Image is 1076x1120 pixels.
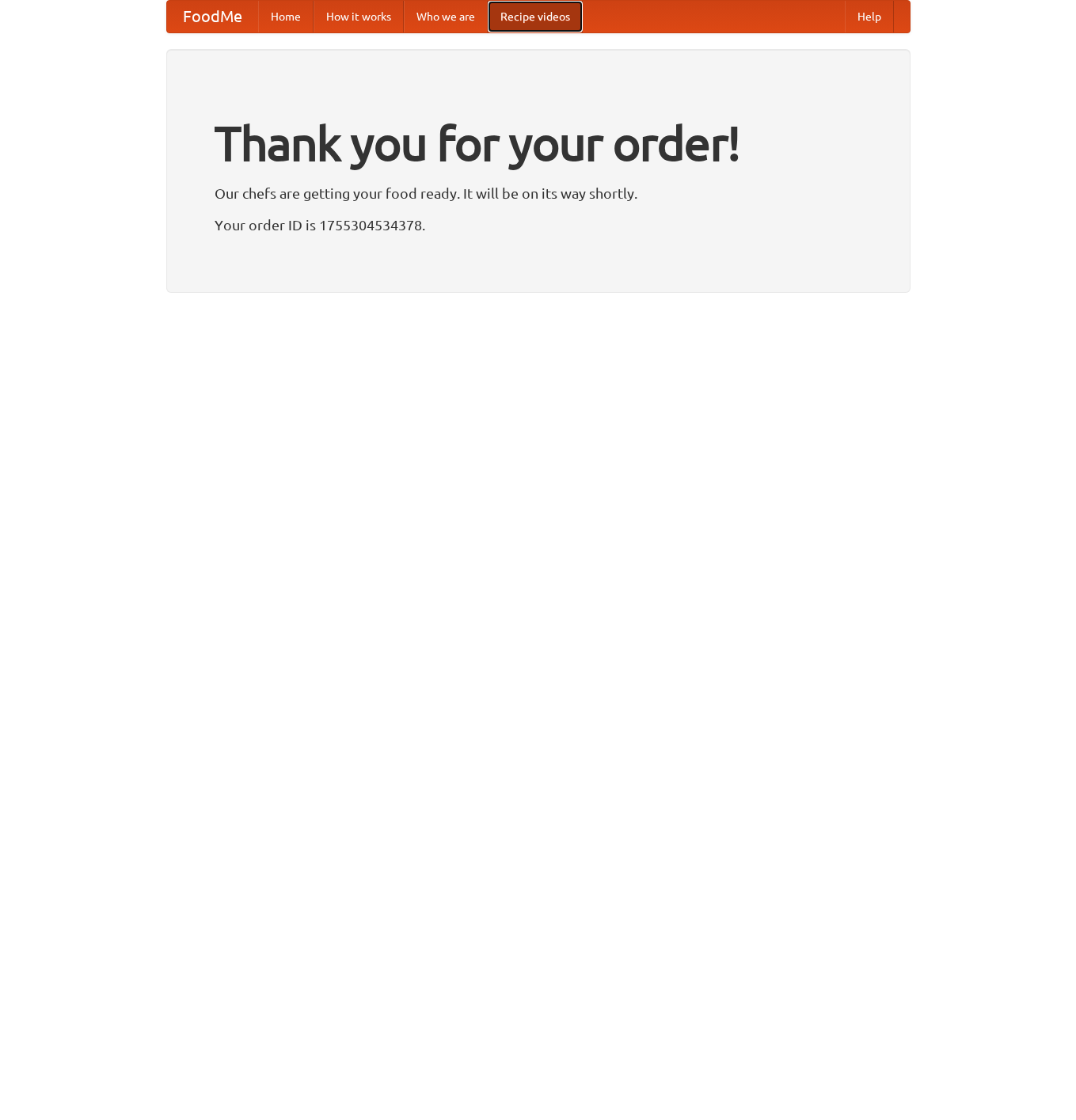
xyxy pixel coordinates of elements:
[258,1,314,32] a: Home
[215,105,862,181] h1: Thank you for your order!
[167,1,258,32] a: FoodMe
[845,1,894,32] a: Help
[314,1,404,32] a: How it works
[215,181,862,205] p: Our chefs are getting your food ready. It will be on its way shortly.
[488,1,583,32] a: Recipe videos
[215,213,862,237] p: Your order ID is 1755304534378.
[404,1,488,32] a: Who we are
